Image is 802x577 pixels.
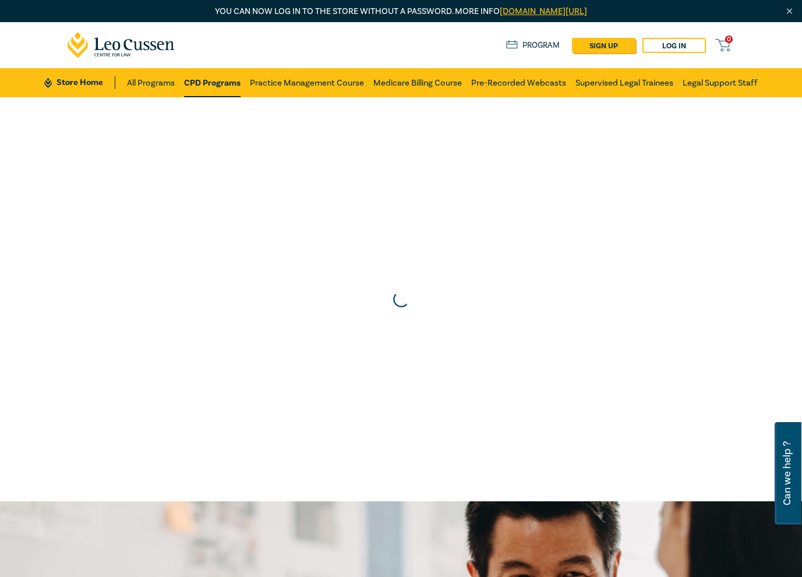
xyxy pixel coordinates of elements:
a: Pre-Recorded Webcasts [471,68,566,97]
a: Store Home [44,76,115,89]
img: Close [785,6,794,16]
span: 0 [725,36,733,43]
span: Can we help ? [782,429,793,518]
a: Medicare Billing Course [373,68,462,97]
a: Legal Support Staff [683,68,758,97]
a: All Programs [127,68,175,97]
a: [DOMAIN_NAME][URL] [500,6,587,17]
a: Program [506,39,560,52]
a: Log in [642,38,706,53]
p: You can now log in to the store without a password. More info [68,5,735,18]
a: CPD Programs [184,68,241,97]
a: Supervised Legal Trainees [575,68,673,97]
a: sign up [572,38,635,53]
a: Practice Management Course [250,68,364,97]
